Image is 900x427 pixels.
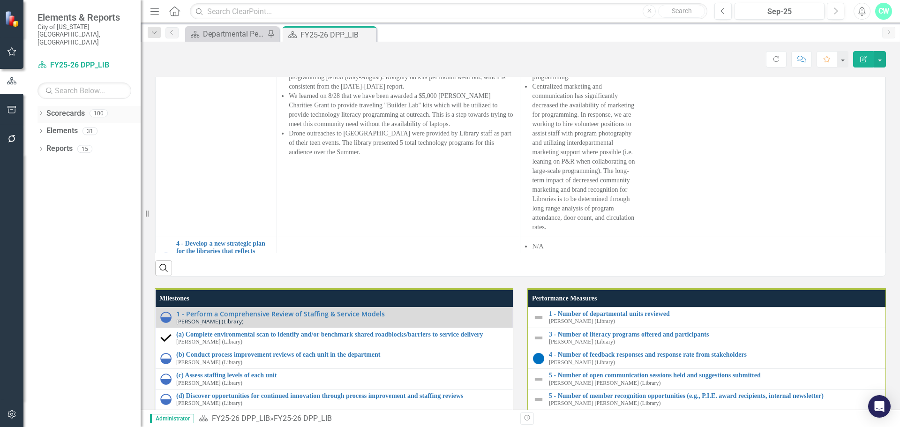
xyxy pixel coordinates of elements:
span: Search [672,7,692,15]
a: FY25-26 DPP_LIB [37,60,131,71]
li: N/A [532,242,637,251]
span: Administrator [150,414,194,423]
a: 1 - Number of departmental units reviewed [549,310,898,317]
div: 31 [82,127,97,135]
small: [PERSON_NAME] (Library) [176,360,242,366]
td: Double-Click to Edit [520,21,642,237]
small: [PERSON_NAME] (Library) [549,318,615,324]
div: 15 [77,145,92,153]
a: 5 - Number of open communication sessions held and suggestions submitted [549,372,898,379]
small: [PERSON_NAME] (Library) [176,380,242,386]
small: [PERSON_NAME] (Library) [176,318,244,324]
a: Scorecards [46,108,85,119]
a: (a) Complete environmental scan to identify and/or benchmark shared roadblocks/barriers to servic... [176,331,518,338]
a: FY25-26 DPP_LIB [212,414,270,423]
a: Elements [46,126,78,136]
td: Double-Click to Edit Right Click for Context Menu [156,348,523,369]
img: Completed [160,332,172,344]
img: Not Defined [533,374,544,385]
td: Double-Click to Edit Right Click for Context Menu [156,328,523,348]
li: We learned on 8/28 that we have been awarded a $5,000 [PERSON_NAME] Charities Grant to provide tr... [289,91,515,129]
img: No Target Established [533,353,544,364]
div: Open Intercom Messenger [868,395,891,418]
span: Elements & Reports [37,12,131,23]
td: Double-Click to Edit [277,21,520,237]
a: 1 - Perform a Comprehensive Review of Staffing & Service Models [176,310,518,317]
td: Double-Click to Edit Right Click for Context Menu [156,389,523,410]
button: Sep-25 [735,3,825,20]
td: Double-Click to Edit [520,237,642,279]
a: 4 - Number of feedback responses and response rate from stakeholders [549,351,898,358]
li: Drone outreaches to [GEOGRAPHIC_DATA] were provided by Library staff as part of their teen events... [289,129,515,157]
a: (d) Discover opportunities for continued innovation through process improvement and staffing reviews [176,392,518,399]
td: Double-Click to Edit Right Click for Context Menu [156,369,523,390]
small: [PERSON_NAME] (Library) [549,360,615,366]
img: In Progress [160,312,172,323]
td: Double-Click to Edit [277,237,520,279]
img: In Progress [160,394,172,405]
img: ClearPoint Strategy [4,10,21,27]
img: Not Defined [533,394,544,405]
div: Sep-25 [738,6,821,17]
div: 100 [90,109,108,117]
td: Double-Click to Edit Right Click for Context Menu [156,21,277,237]
button: CW [875,3,892,20]
small: [PERSON_NAME] [PERSON_NAME] (Library) [549,380,660,386]
a: Departmental Performance Plans [187,28,265,40]
small: [PERSON_NAME] (Library) [176,400,242,406]
button: Search [658,5,705,18]
input: Search Below... [37,82,131,99]
a: 5 - Number of member recognition opportunities (e.g., P.I.E. award recipients, internal newsletter) [549,392,898,399]
a: (b) Conduct process improvement reviews of each unit in the department [176,351,518,358]
img: Not Defined [533,332,544,344]
td: Double-Click to Edit [642,21,885,237]
img: In Progress [160,353,172,364]
img: Not Defined [533,312,544,323]
a: (c) Assess staffing levels of each unit [176,372,518,379]
td: Double-Click to Edit Right Click for Context Menu [156,307,523,328]
div: » [199,413,513,424]
a: 4 - Develop a new strategic plan for the libraries that reflects ongoing culture and customer exp... [176,240,272,269]
td: Double-Click to Edit [642,237,885,279]
img: In Progress [160,374,172,385]
small: City of [US_STATE][GEOGRAPHIC_DATA], [GEOGRAPHIC_DATA] [37,23,131,46]
td: Double-Click to Edit Right Click for Context Menu [156,237,277,279]
div: FY25-26 DPP_LIB [300,29,374,41]
small: [PERSON_NAME] [PERSON_NAME] (Library) [549,400,660,406]
li: Centralized marketing and communication has significantly decreased the availability of marketing... [532,82,637,232]
input: Search ClearPoint... [190,3,707,20]
small: [PERSON_NAME] (Library) [176,339,242,345]
div: FY25-26 DPP_LIB [274,414,332,423]
a: Reports [46,143,73,154]
a: 3 - Number of literacy programs offered and participants [549,331,898,338]
small: [PERSON_NAME] (Library) [549,339,615,345]
div: Departmental Performance Plans [203,28,265,40]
